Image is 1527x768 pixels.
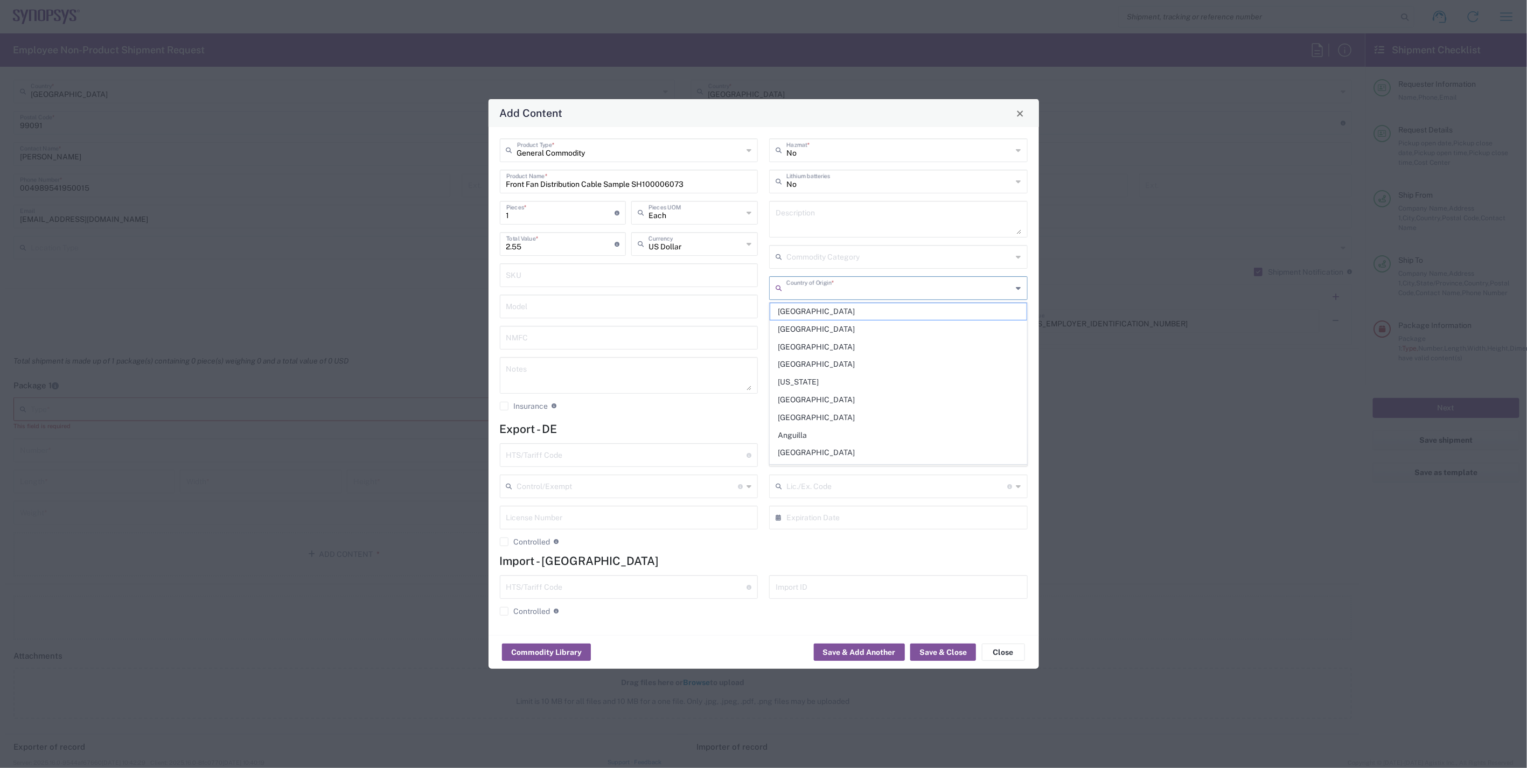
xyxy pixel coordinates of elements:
span: [GEOGRAPHIC_DATA] [770,409,1026,426]
h4: Export - DE [500,422,1028,436]
button: Save & Add Another [814,644,905,661]
label: Controlled [500,607,550,616]
span: [GEOGRAPHIC_DATA] [770,444,1026,461]
button: Close [982,644,1025,661]
span: [GEOGRAPHIC_DATA] [770,392,1026,408]
span: [GEOGRAPHIC_DATA] [770,356,1026,373]
button: Save & Close [910,644,976,661]
span: Anguilla [770,427,1026,444]
button: Commodity Library [502,644,591,661]
span: [GEOGRAPHIC_DATA] [770,462,1026,479]
span: [GEOGRAPHIC_DATA] [770,339,1026,355]
h4: Import - [GEOGRAPHIC_DATA] [500,554,1028,568]
h4: Add Content [499,105,562,121]
button: Close [1013,106,1028,121]
span: [GEOGRAPHIC_DATA] [770,321,1026,338]
span: [GEOGRAPHIC_DATA] [770,303,1026,320]
label: Insurance [500,402,548,410]
label: Controlled [500,537,550,546]
span: [US_STATE] [770,374,1026,390]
